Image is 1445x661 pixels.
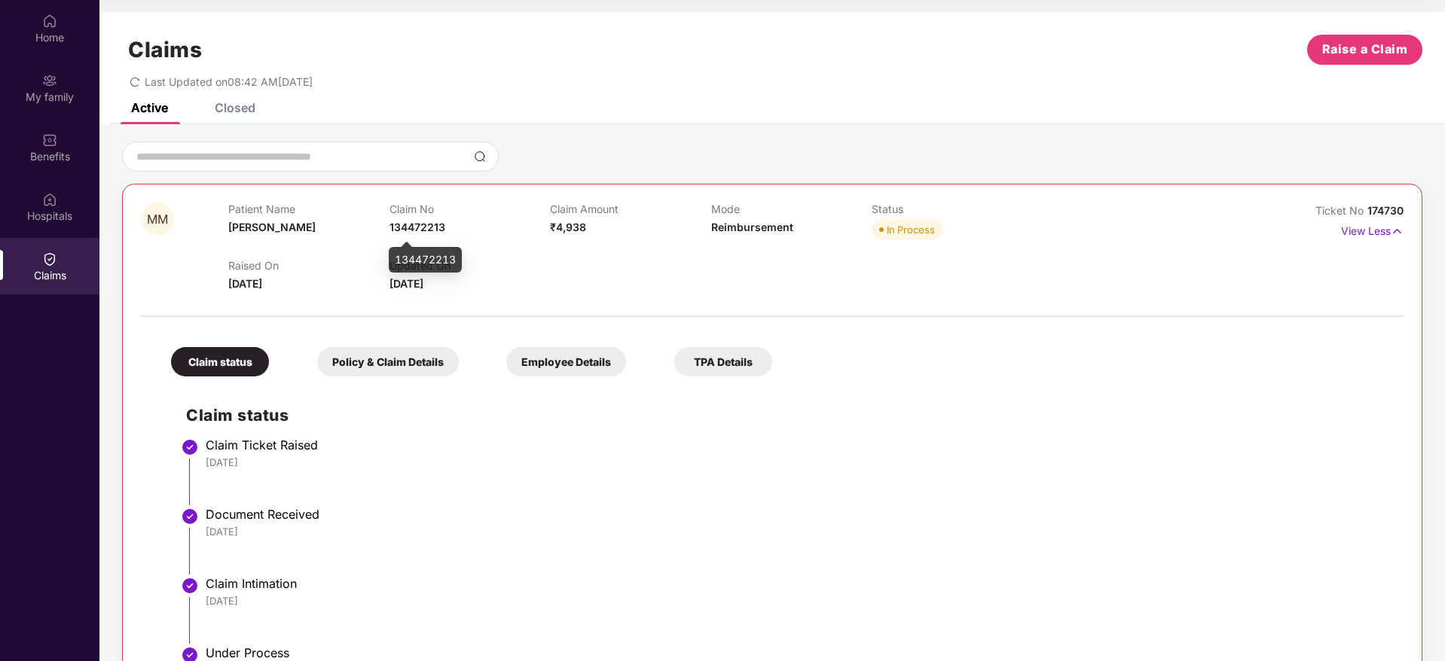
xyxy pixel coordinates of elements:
div: Claim status [171,347,269,376]
span: [DATE] [390,277,423,290]
p: Patient Name [228,203,389,215]
div: Active [131,100,168,115]
span: 134472213 [390,221,445,233]
button: Raise a Claim [1307,35,1422,65]
div: Document Received [206,507,1388,522]
p: Raised On [228,259,389,272]
div: [DATE] [206,594,1388,608]
span: redo [130,75,140,88]
img: svg+xml;base64,PHN2ZyBpZD0iQ2xhaW0iIHhtbG5zPSJodHRwOi8vd3d3LnczLm9yZy8yMDAwL3N2ZyIgd2lkdGg9IjIwIi... [42,251,57,267]
div: TPA Details [674,347,772,376]
img: svg+xml;base64,PHN2ZyBpZD0iU3RlcC1Eb25lLTMyeDMyIiB4bWxucz0iaHR0cDovL3d3dy53My5vcmcvMjAwMC9zdmciIH... [181,577,199,595]
img: svg+xml;base64,PHN2ZyBpZD0iU3RlcC1Eb25lLTMyeDMyIiB4bWxucz0iaHR0cDovL3d3dy53My5vcmcvMjAwMC9zdmciIH... [181,438,199,456]
p: Status [872,203,1032,215]
img: svg+xml;base64,PHN2ZyBpZD0iSG9tZSIgeG1sbnM9Imh0dHA6Ly93d3cudzMub3JnLzIwMDAvc3ZnIiB3aWR0aD0iMjAiIG... [42,14,57,29]
div: Under Process [206,645,1388,660]
span: [PERSON_NAME] [228,221,316,233]
div: Employee Details [506,347,626,376]
span: Reimbursement [711,221,793,233]
img: svg+xml;base64,PHN2ZyBpZD0iU3RlcC1Eb25lLTMyeDMyIiB4bWxucz0iaHR0cDovL3d3dy53My5vcmcvMjAwMC9zdmciIH... [181,507,199,525]
h2: Claim status [186,403,1388,428]
span: Last Updated on 08:42 AM[DATE] [145,75,313,88]
p: View Less [1341,219,1404,239]
div: Policy & Claim Details [317,347,459,376]
img: svg+xml;base64,PHN2ZyBpZD0iSG9zcGl0YWxzIiB4bWxucz0iaHR0cDovL3d3dy53My5vcmcvMjAwMC9zdmciIHdpZHRoPS... [42,192,57,207]
img: svg+xml;base64,PHN2ZyB4bWxucz0iaHR0cDovL3d3dy53My5vcmcvMjAwMC9zdmciIHdpZHRoPSIxNyIgaGVpZ2h0PSIxNy... [1391,223,1404,239]
div: 134472213 [389,247,462,273]
div: Claim Ticket Raised [206,437,1388,452]
p: Updated On [390,259,550,272]
div: Closed [215,100,255,115]
img: svg+xml;base64,PHN2ZyBpZD0iU2VhcmNoLTMyeDMyIiB4bWxucz0iaHR0cDovL3d3dy53My5vcmcvMjAwMC9zdmciIHdpZH... [474,151,486,163]
span: [DATE] [228,277,262,290]
img: svg+xml;base64,PHN2ZyBpZD0iQmVuZWZpdHMiIHhtbG5zPSJodHRwOi8vd3d3LnczLm9yZy8yMDAwL3N2ZyIgd2lkdGg9Ij... [42,133,57,148]
span: ₹4,938 [550,221,586,233]
span: Ticket No [1315,204,1367,217]
p: Claim No [390,203,550,215]
div: In Process [887,222,935,237]
span: 174730 [1367,204,1404,217]
div: [DATE] [206,525,1388,538]
span: Raise a Claim [1322,40,1408,59]
p: Mode [711,203,872,215]
span: MM [147,213,168,226]
h1: Claims [128,37,202,62]
img: svg+xml;base64,PHN2ZyB3aWR0aD0iMjAiIGhlaWdodD0iMjAiIHZpZXdCb3g9IjAgMCAyMCAyMCIgZmlsbD0ibm9uZSIgeG... [42,73,57,88]
div: Claim Intimation [206,576,1388,591]
p: Claim Amount [550,203,710,215]
div: [DATE] [206,455,1388,469]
